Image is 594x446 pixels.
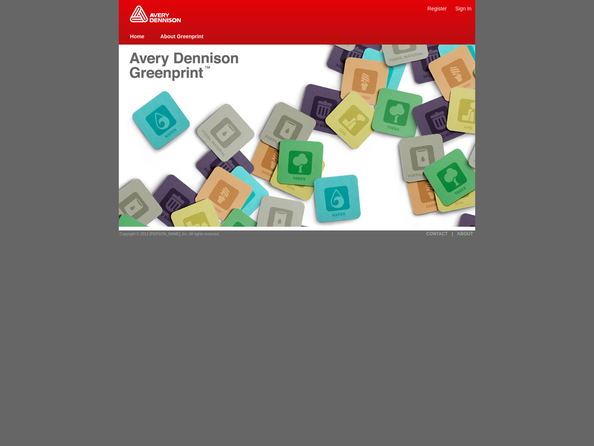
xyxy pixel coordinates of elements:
a: | [452,231,453,236]
a: Sign In [455,6,471,12]
span: Copyright © 2012 [PERSON_NAME], Inc. All rights reserved. [120,232,220,236]
a: CONTACT [426,231,448,236]
img: Home [130,6,181,22]
a: Register [427,6,447,12]
a: Greenprint [130,19,181,23]
a: Home [130,33,144,39]
a: About Greenprint [160,33,203,39]
a: ABOUT [457,231,473,236]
